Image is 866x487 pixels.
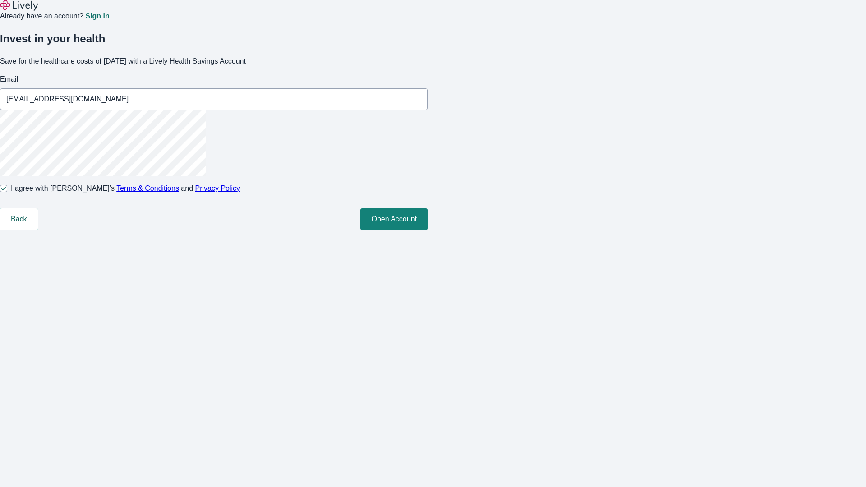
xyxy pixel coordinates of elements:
[11,183,240,194] span: I agree with [PERSON_NAME]’s and
[85,13,109,20] a: Sign in
[195,184,240,192] a: Privacy Policy
[360,208,428,230] button: Open Account
[116,184,179,192] a: Terms & Conditions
